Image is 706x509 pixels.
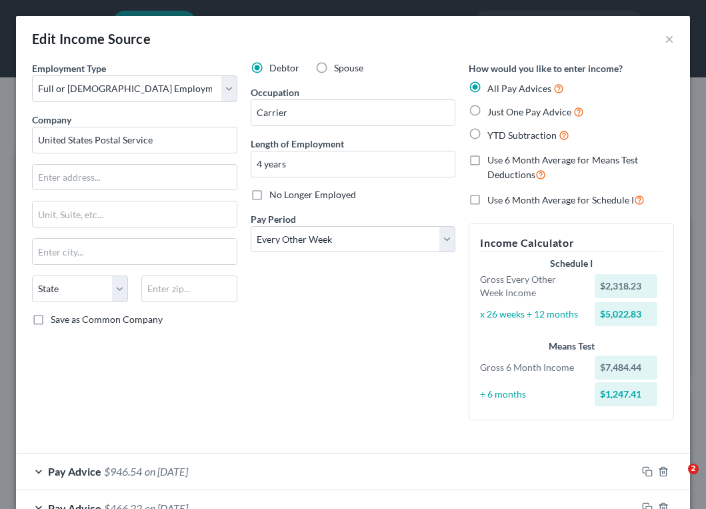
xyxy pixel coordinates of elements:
[661,464,693,496] iframe: Intercom live chat
[48,465,101,478] span: Pay Advice
[33,239,237,264] input: Enter city...
[32,63,106,74] span: Employment Type
[269,62,299,73] span: Debtor
[688,464,699,474] span: 2
[141,276,237,302] input: Enter zip...
[473,308,587,321] div: x 26 weeks ÷ 12 months
[251,100,455,125] input: --
[104,465,142,478] span: $946.54
[480,340,663,353] div: Means Test
[469,61,623,75] label: How would you like to enter income?
[145,465,188,478] span: on [DATE]
[487,194,634,205] span: Use 6 Month Average for Schedule I
[269,189,356,200] span: No Longer Employed
[32,29,151,48] div: Edit Income Source
[334,62,363,73] span: Spouse
[33,165,237,190] input: Enter address...
[251,85,299,99] label: Occupation
[665,31,674,47] button: ×
[595,302,657,326] div: $5,022.83
[487,83,551,94] span: All Pay Advices
[33,201,237,227] input: Unit, Suite, etc...
[487,106,571,117] span: Just One Pay Advice
[251,213,296,225] span: Pay Period
[32,127,237,153] input: Search company by name...
[473,388,587,401] div: ÷ 6 months
[480,257,663,270] div: Schedule I
[595,274,657,298] div: $2,318.23
[251,151,455,177] input: ex: 2 years
[595,356,657,380] div: $7,484.44
[487,129,557,141] span: YTD Subtraction
[473,361,587,374] div: Gross 6 Month Income
[251,137,344,151] label: Length of Employment
[32,114,71,125] span: Company
[480,235,663,251] h5: Income Calculator
[473,273,587,300] div: Gross Every Other Week Income
[487,154,638,180] span: Use 6 Month Average for Means Test Deductions
[595,382,657,406] div: $1,247.41
[51,314,163,325] span: Save as Common Company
